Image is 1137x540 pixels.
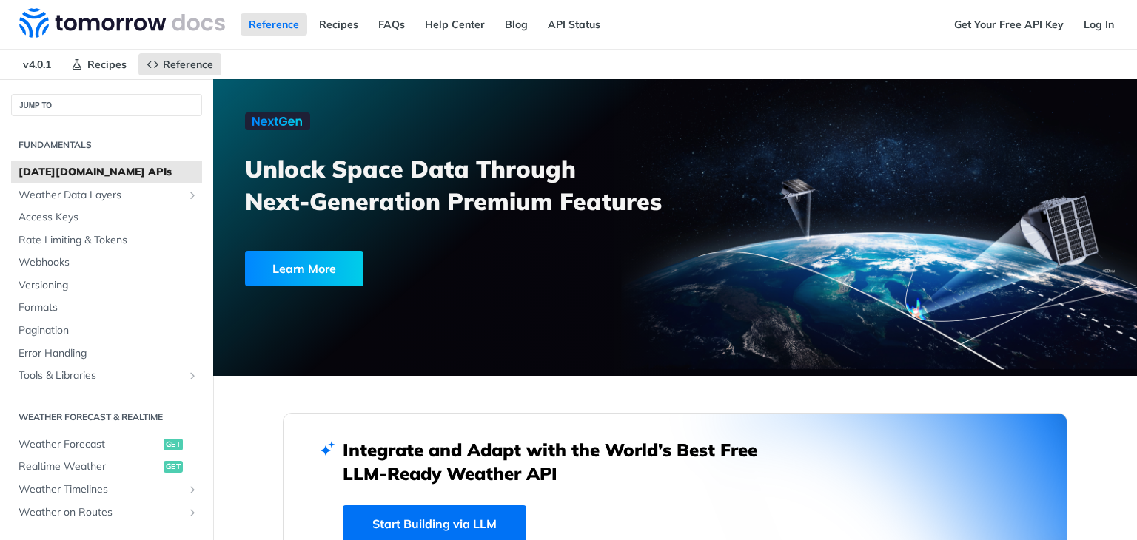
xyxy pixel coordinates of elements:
a: Reference [138,53,221,75]
a: Help Center [417,13,493,36]
a: Weather TimelinesShow subpages for Weather Timelines [11,479,202,501]
h2: Fundamentals [11,138,202,152]
span: Formats [19,300,198,315]
span: get [164,439,183,450]
a: Recipes [63,53,135,75]
a: Tools & LibrariesShow subpages for Tools & Libraries [11,365,202,387]
a: FAQs [370,13,413,36]
span: Weather on Routes [19,505,183,520]
a: Pagination [11,320,202,342]
span: Webhooks [19,255,198,270]
a: Versioning [11,274,202,297]
a: Webhooks [11,252,202,274]
h2: Weather Forecast & realtime [11,411,202,424]
button: JUMP TO [11,94,202,116]
div: Learn More [245,251,363,286]
img: Tomorrow.io Weather API Docs [19,8,225,38]
span: Reference [163,58,213,71]
a: Access Keys [11,206,202,229]
button: Show subpages for Weather Timelines [187,484,198,496]
span: v4.0.1 [15,53,59,75]
span: Weather Timelines [19,482,183,497]
a: [DATE][DOMAIN_NAME] APIs [11,161,202,183]
span: Recipes [87,58,127,71]
span: Realtime Weather [19,459,160,474]
span: Access Keys [19,210,198,225]
a: API Status [540,13,608,36]
span: Rate Limiting & Tokens [19,233,198,248]
span: Weather Forecast [19,437,160,452]
a: Weather Data LayersShow subpages for Weather Data Layers [11,184,202,206]
a: Reference [241,13,307,36]
span: Tools & Libraries [19,368,183,383]
a: Learn More [245,251,602,286]
span: Versioning [19,278,198,293]
a: Blog [497,13,536,36]
span: [DATE][DOMAIN_NAME] APIs [19,165,198,180]
span: Weather Data Layers [19,188,183,203]
a: Realtime Weatherget [11,456,202,478]
img: NextGen [245,112,310,130]
a: Rate Limiting & Tokens [11,229,202,252]
button: Show subpages for Weather on Routes [187,507,198,519]
a: Formats [11,297,202,319]
a: Weather Forecastget [11,433,202,456]
span: Error Handling [19,346,198,361]
span: Pagination [19,323,198,338]
a: Get Your Free API Key [946,13,1072,36]
span: get [164,461,183,473]
a: Log In [1076,13,1122,36]
a: Recipes [311,13,366,36]
h2: Integrate and Adapt with the World’s Best Free LLM-Ready Weather API [343,438,779,485]
h3: Unlock Space Data Through Next-Generation Premium Features [245,152,691,217]
button: Show subpages for Weather Data Layers [187,189,198,201]
a: Weather on RoutesShow subpages for Weather on Routes [11,502,202,524]
a: Error Handling [11,342,202,365]
button: Show subpages for Tools & Libraries [187,370,198,382]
